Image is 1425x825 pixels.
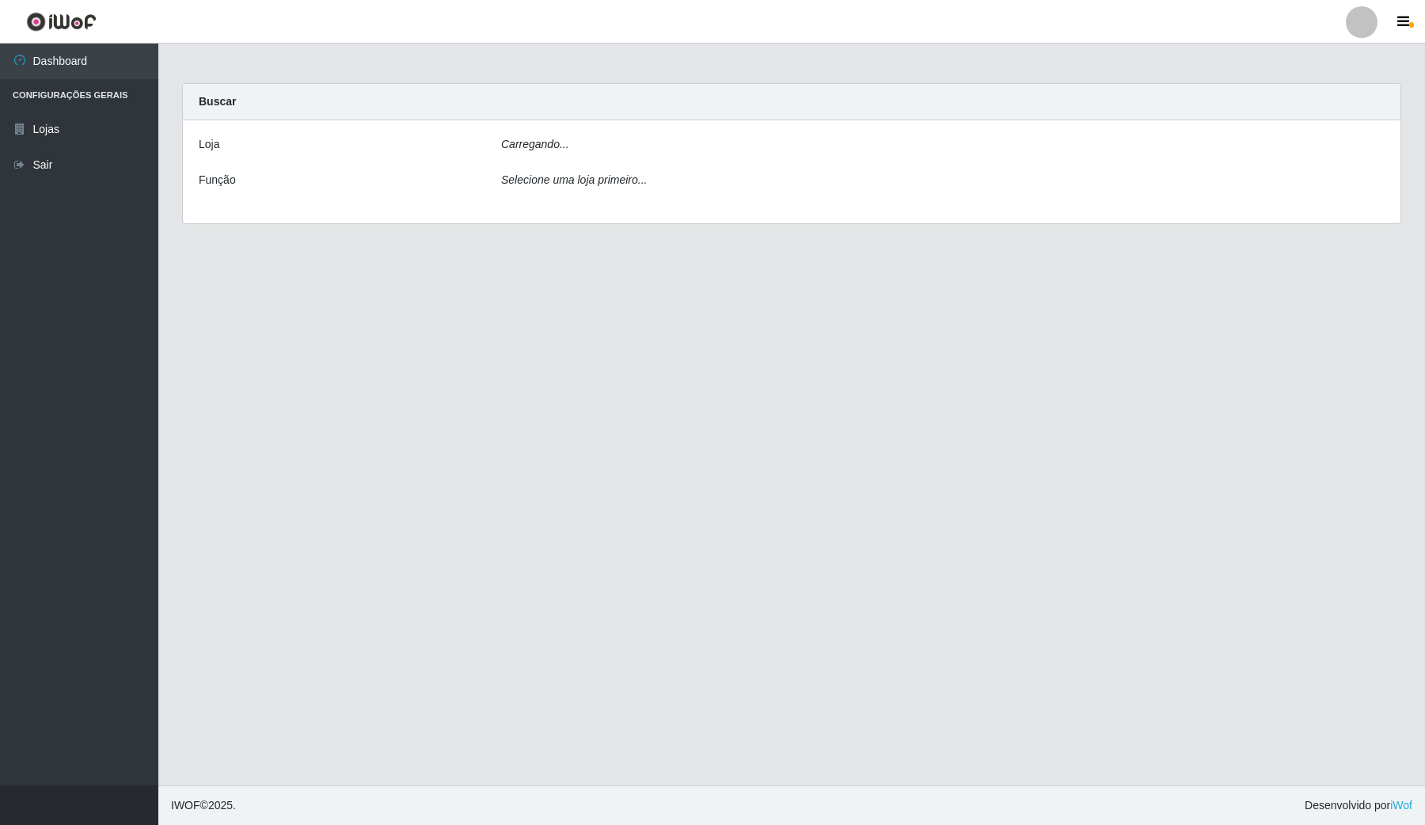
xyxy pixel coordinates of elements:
[1305,797,1412,814] span: Desenvolvido por
[501,138,569,150] i: Carregando...
[26,12,97,32] img: CoreUI Logo
[1390,799,1412,812] a: iWof
[501,173,647,186] i: Selecione uma loja primeiro...
[199,136,219,153] label: Loja
[199,172,236,188] label: Função
[171,799,200,812] span: IWOF
[171,797,236,814] span: © 2025 .
[199,95,236,108] strong: Buscar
